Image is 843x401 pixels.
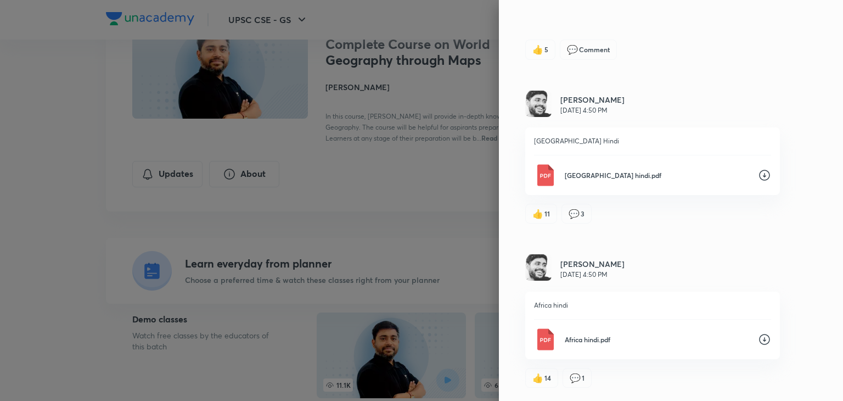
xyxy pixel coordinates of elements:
[567,44,578,54] span: comment
[581,209,585,219] span: 3
[532,373,543,383] span: like
[544,44,548,54] span: 5
[560,94,625,105] h6: [PERSON_NAME]
[525,254,552,281] img: Avatar
[565,335,749,344] p: Africa hindi.pdf
[525,91,552,117] img: Avatar
[570,373,581,383] span: comment
[560,258,625,270] h6: [PERSON_NAME]
[534,136,771,146] p: [GEOGRAPHIC_DATA] Hindi
[544,373,551,383] span: 14
[534,164,556,186] img: Pdf
[565,170,749,180] p: [GEOGRAPHIC_DATA] hindi.pdf
[579,44,610,54] span: Comment
[532,209,543,219] span: like
[582,373,585,383] span: 1
[534,300,771,310] p: Africa hindi
[532,44,543,54] span: like
[560,105,625,115] p: [DATE] 4:50 PM
[560,270,625,280] p: [DATE] 4:50 PM
[544,209,550,219] span: 11
[534,328,556,350] img: Pdf
[569,209,580,219] span: comment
